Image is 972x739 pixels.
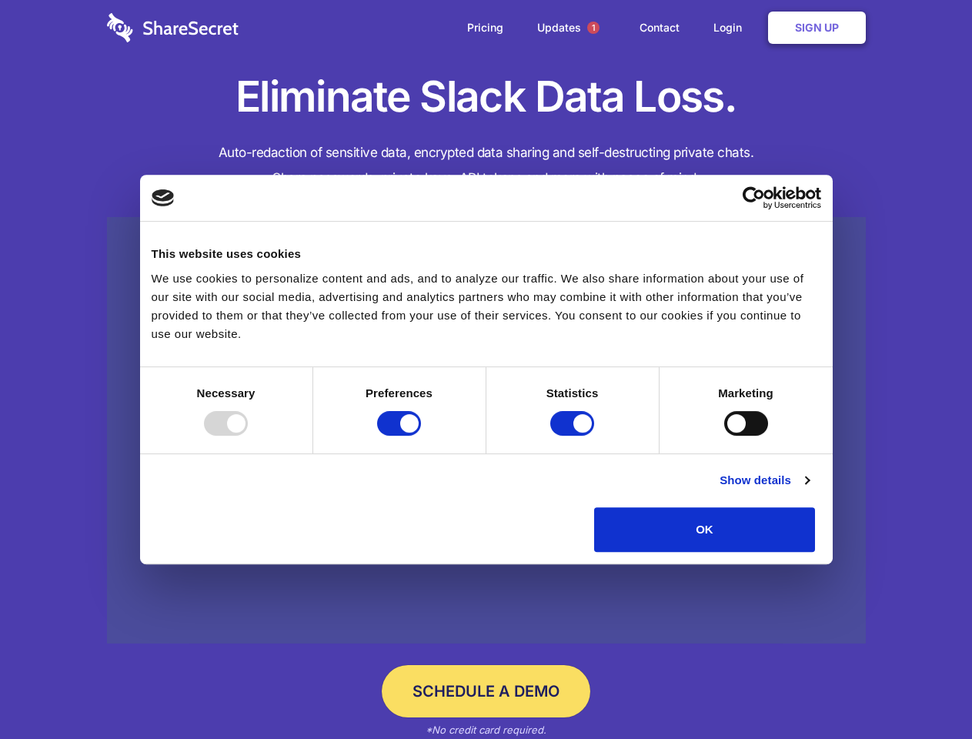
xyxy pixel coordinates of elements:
img: logo-wordmark-white-trans-d4663122ce5f474addd5e946df7df03e33cb6a1c49d2221995e7729f52c070b2.svg [107,13,239,42]
div: We use cookies to personalize content and ads, and to analyze our traffic. We also share informat... [152,269,821,343]
a: Show details [720,471,809,490]
strong: Necessary [197,386,256,400]
img: logo [152,189,175,206]
h4: Auto-redaction of sensitive data, encrypted data sharing and self-destructing private chats. Shar... [107,140,866,191]
a: Contact [624,4,695,52]
button: OK [594,507,815,552]
a: Login [698,4,765,52]
a: Pricing [452,4,519,52]
div: This website uses cookies [152,245,821,263]
h1: Eliminate Slack Data Loss. [107,69,866,125]
strong: Marketing [718,386,773,400]
a: Schedule a Demo [382,665,590,717]
a: Usercentrics Cookiebot - opens in a new window [686,186,821,209]
strong: Statistics [546,386,599,400]
strong: Preferences [366,386,433,400]
span: 1 [587,22,600,34]
a: Sign Up [768,12,866,44]
a: Wistia video thumbnail [107,217,866,644]
em: *No credit card required. [426,724,546,736]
